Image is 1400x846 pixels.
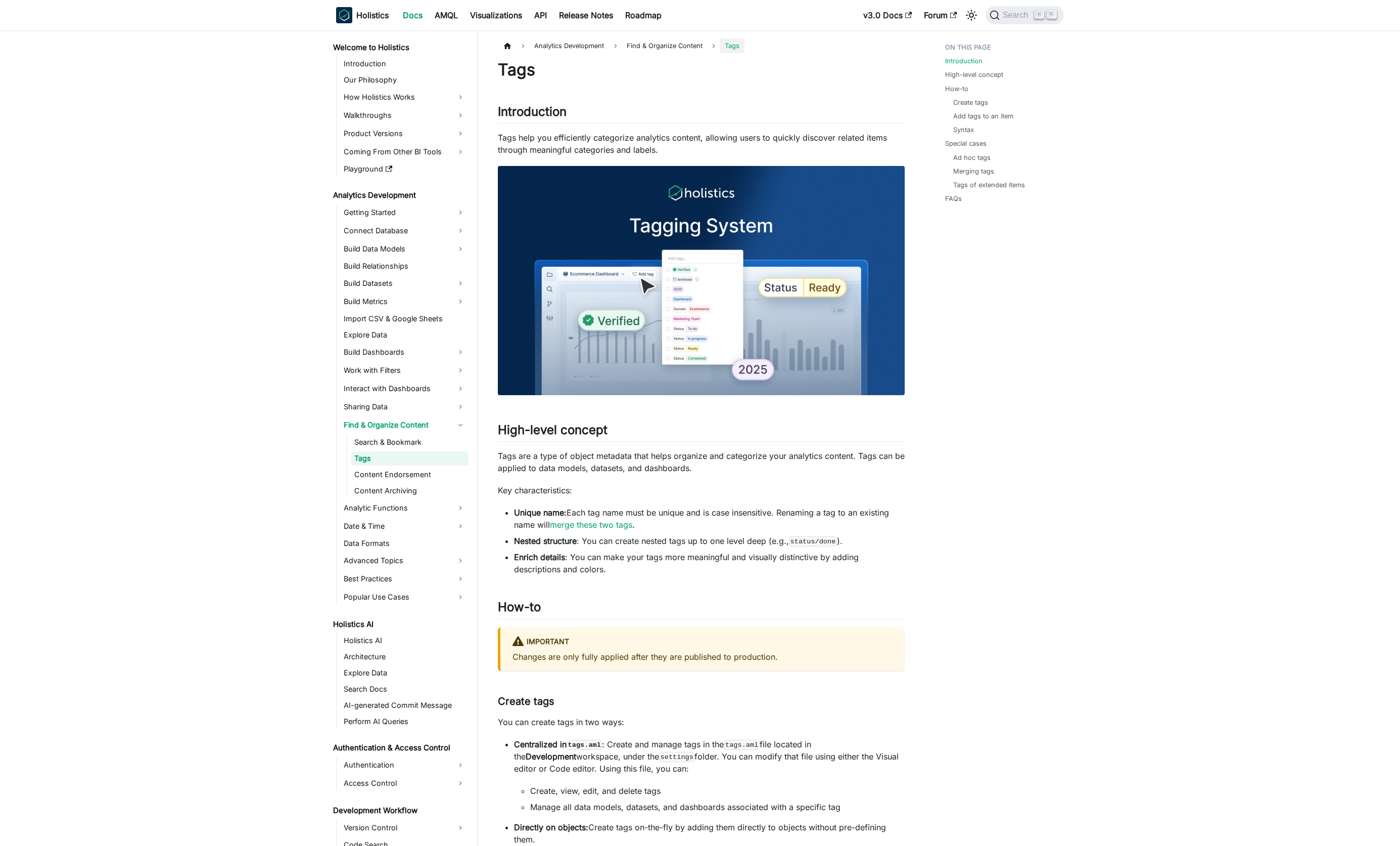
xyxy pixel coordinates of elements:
[341,89,469,105] a: How Holistics Works
[512,636,893,649] div: important
[341,275,469,291] a: Build Datasets
[336,7,389,23] a: HolisticsHolistics
[953,98,988,107] a: Create tags
[341,144,469,160] a: Coming From Other BI Tools
[498,38,905,53] nav: Breadcrumbs
[341,682,469,696] a: Search Docs
[918,7,963,23] a: Forum
[341,536,469,551] a: Data Formats
[341,362,469,378] a: Work with Filters
[341,57,469,71] a: Introduction
[341,571,469,587] a: Best Practices
[341,162,469,176] a: Playground
[341,650,469,664] a: Architecture
[429,7,464,23] a: AMQL
[945,139,987,148] a: Special cases
[514,821,905,845] p: Create tags on-the-fly by adding them directly to objects without pre-defining them.
[553,7,619,23] a: Release Notes
[953,125,974,135] a: Syntax
[789,536,837,546] code: status/done
[498,132,905,156] p: Tags help you efficiently categorize analytics content, allowing users to quickly discover relate...
[341,293,469,310] a: Build Metrics
[341,107,469,123] a: Walkthroughs
[986,6,1064,24] button: Search (Command+K)
[351,435,469,449] a: Search & Bookmark
[330,741,469,755] a: Authentication & Access Control
[341,500,469,516] a: Analytic Functions
[341,666,469,680] a: Explore Data
[341,259,469,273] a: Build Relationships
[529,38,609,53] span: Analytics Development
[659,752,694,762] code: settings
[530,801,905,813] li: Manage all data models, datasets, and dashboards associated with a specific tag
[356,9,389,21] b: Holistics
[498,600,905,619] h2: How-to
[514,535,905,547] li: : You can create nested tags up to one level deep (e.g., ).
[341,241,469,257] a: Build Data Models
[963,7,979,23] button: Switch between dark and light mode (currently light mode)
[498,695,905,708] h3: Create tags
[530,785,905,797] li: Create, view, edit, and delete tags
[351,484,469,498] a: Content Archiving
[351,468,469,482] a: Content Endorsement
[857,7,918,23] a: v3.0 Docs
[945,56,983,66] a: Introduction
[341,633,469,648] a: Holistics AI
[341,380,469,397] a: Interact with Dashboards
[945,70,1003,79] a: High-level concept
[953,166,994,176] a: Merging tags
[1000,11,1035,20] span: Search
[330,617,469,631] a: Holistics AI
[498,716,905,728] p: You can create tags in two ways:
[619,7,668,23] a: Roadmap
[514,822,588,832] strong: Directly on objects:
[526,751,576,762] strong: Development
[498,38,517,53] a: Home page
[514,552,565,562] strong: Enrich details
[724,740,759,750] code: tags.aml
[1047,10,1057,19] kbd: K
[330,803,469,818] a: Development Workflow
[351,451,469,466] a: Tags
[550,520,632,530] a: merge these two tags
[514,507,567,518] strong: Unique name:
[341,328,469,342] a: Explore Data
[341,589,469,605] a: Popular Use Cases
[498,422,905,442] h2: High-level concept
[498,60,905,80] h1: Tags
[336,7,352,23] img: Holistics
[514,739,602,749] strong: Centralized in
[341,399,469,415] a: Sharing Data
[341,417,469,433] a: Find & Organize Content
[622,38,708,53] span: Find & Organize Content
[498,450,905,474] p: Tags are a type of object metadata that helps organize and categorize your analytics content. Tag...
[720,38,744,53] span: Tags
[341,223,469,239] a: Connect Database
[341,125,469,142] a: Product Versions
[341,73,469,87] a: Our Philosophy
[341,714,469,729] a: Perform AI Queries
[464,7,528,23] a: Visualizations
[514,551,905,575] li: : You can make your tags more meaningful and visually distinctive by adding descriptions and colors.
[341,820,469,836] a: Version Control
[953,153,991,162] a: Ad hoc tags
[326,30,478,846] nav: Docs sidebar
[330,40,469,55] a: Welcome to Holistics
[498,166,905,395] img: Tagging System
[953,111,1013,121] a: Add tags to an item
[330,188,469,202] a: Analytics Development
[514,738,905,775] p: : Create and manage tags in the file located in the workspace, under the folder. You can modify t...
[341,775,469,791] a: Access Control
[341,204,469,221] a: Getting Started
[341,757,469,773] a: Authentication
[397,7,429,23] a: Docs
[945,84,968,94] a: How-to
[514,506,905,531] li: Each tag name must be unique and is case insensitive. Renaming a tag to an existing name will .
[953,180,1025,190] a: Tags of extended items
[341,312,469,326] a: Import CSV & Google Sheets
[528,7,553,23] a: API
[341,518,469,534] a: Date & Time
[514,536,577,546] strong: Nested structure
[341,553,469,569] a: Advanced Topics
[512,651,893,663] p: Changes are only fully applied after they are published to production.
